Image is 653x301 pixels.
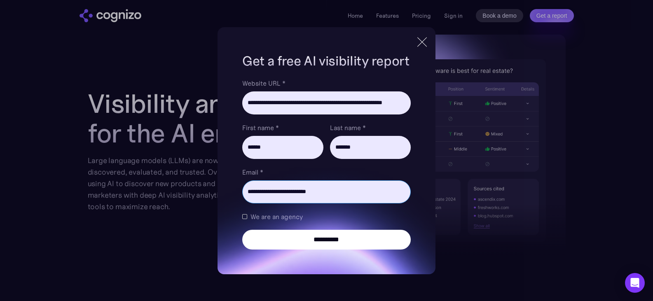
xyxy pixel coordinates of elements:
[625,273,645,293] div: Open Intercom Messenger
[242,167,410,177] label: Email *
[250,212,303,222] span: We are an agency
[242,78,410,88] label: Website URL *
[242,52,410,70] h1: Get a free AI visibility report
[242,78,410,250] form: Brand Report Form
[242,123,323,133] label: First name *
[330,123,411,133] label: Last name *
